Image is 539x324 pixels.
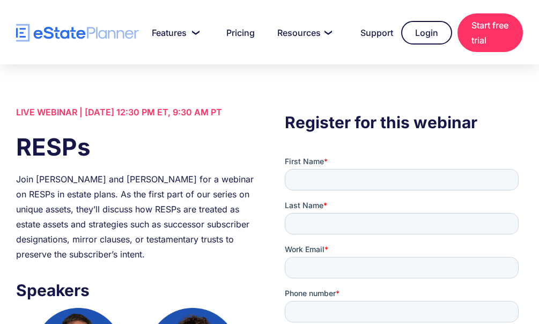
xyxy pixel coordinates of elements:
[264,22,342,43] a: Resources
[16,24,139,42] a: home
[457,13,523,52] a: Start free trial
[16,172,254,262] div: Join [PERSON_NAME] and [PERSON_NAME] for a webinar on RESPs in estate plans. As the first part of...
[16,130,254,164] h1: RESPs
[285,110,523,135] h3: Register for this webinar
[16,278,254,303] h3: Speakers
[348,22,396,43] a: Support
[139,22,208,43] a: Features
[401,21,452,45] a: Login
[213,22,259,43] a: Pricing
[16,105,254,120] div: LIVE WEBINAR | [DATE] 12:30 PM ET, 9:30 AM PT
